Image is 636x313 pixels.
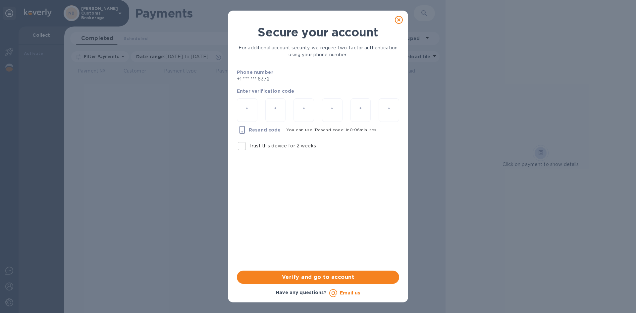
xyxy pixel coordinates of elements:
span: You can use 'Resend code' in 0 : 06 minutes [286,127,377,132]
p: Enter verification code [237,88,399,94]
button: Verify and go to account [237,271,399,284]
u: Resend code [249,127,281,132]
b: Have any questions? [276,290,327,295]
span: Verify and go to account [242,273,394,281]
p: For additional account security, we require two-factor authentication using your phone number. [237,44,399,58]
p: Trust this device for 2 weeks [249,142,316,149]
h1: Secure your account [237,25,399,39]
a: Email us [340,290,360,295]
b: Phone number [237,70,273,75]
